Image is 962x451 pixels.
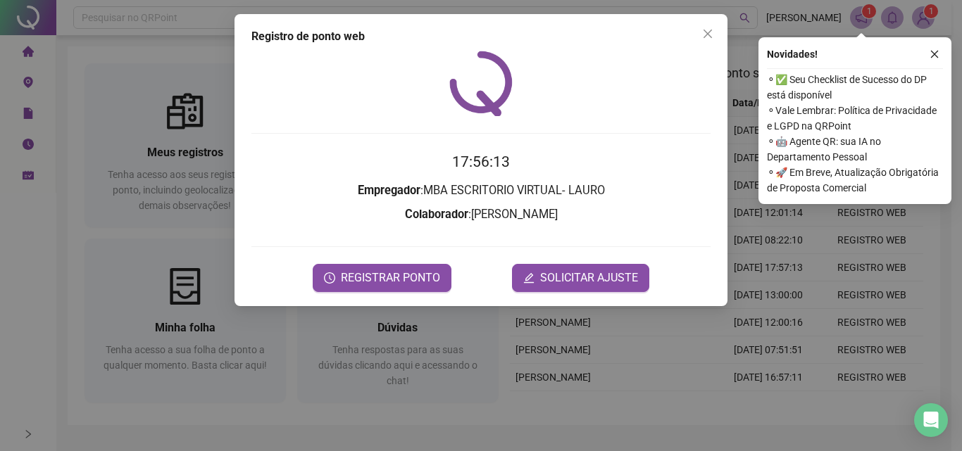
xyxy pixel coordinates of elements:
[449,51,513,116] img: QRPoint
[512,264,649,292] button: editSOLICITAR AJUSTE
[324,272,335,284] span: clock-circle
[930,49,939,59] span: close
[767,46,818,62] span: Novidades !
[914,403,948,437] div: Open Intercom Messenger
[540,269,638,286] span: SOLICITAR AJUSTE
[767,134,943,165] span: ⚬ 🤖 Agente QR: sua IA no Departamento Pessoal
[523,272,535,284] span: edit
[767,72,943,103] span: ⚬ ✅ Seu Checklist de Sucesso do DP está disponível
[452,153,510,170] time: 17:56:13
[767,165,943,196] span: ⚬ 🚀 Em Breve, Atualização Obrigatória de Proposta Comercial
[251,28,711,45] div: Registro de ponto web
[702,28,713,39] span: close
[358,184,420,197] strong: Empregador
[696,23,719,45] button: Close
[341,269,440,286] span: REGISTRAR PONTO
[251,182,711,200] h3: : MBA ESCRITORIO VIRTUAL- LAURO
[251,205,711,224] h3: : [PERSON_NAME]
[405,208,468,221] strong: Colaborador
[767,103,943,134] span: ⚬ Vale Lembrar: Política de Privacidade e LGPD na QRPoint
[313,264,451,292] button: REGISTRAR PONTO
